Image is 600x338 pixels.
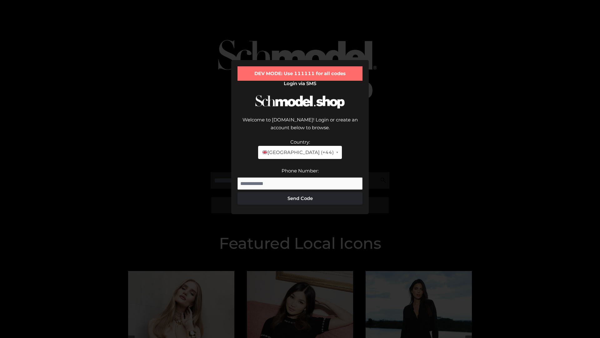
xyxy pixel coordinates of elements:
span: [GEOGRAPHIC_DATA] (+44) [262,148,333,156]
div: DEV MODE: Use 111111 for all codes [237,66,362,81]
h2: Login via SMS [237,81,362,86]
button: Send Code [237,192,362,205]
img: 🇬🇧 [262,150,267,155]
img: Schmodel Logo [253,90,347,114]
label: Phone Number: [282,168,319,174]
label: Country: [290,139,310,145]
div: Welcome to [DOMAIN_NAME]! Login or create an account below to browse. [237,116,362,138]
